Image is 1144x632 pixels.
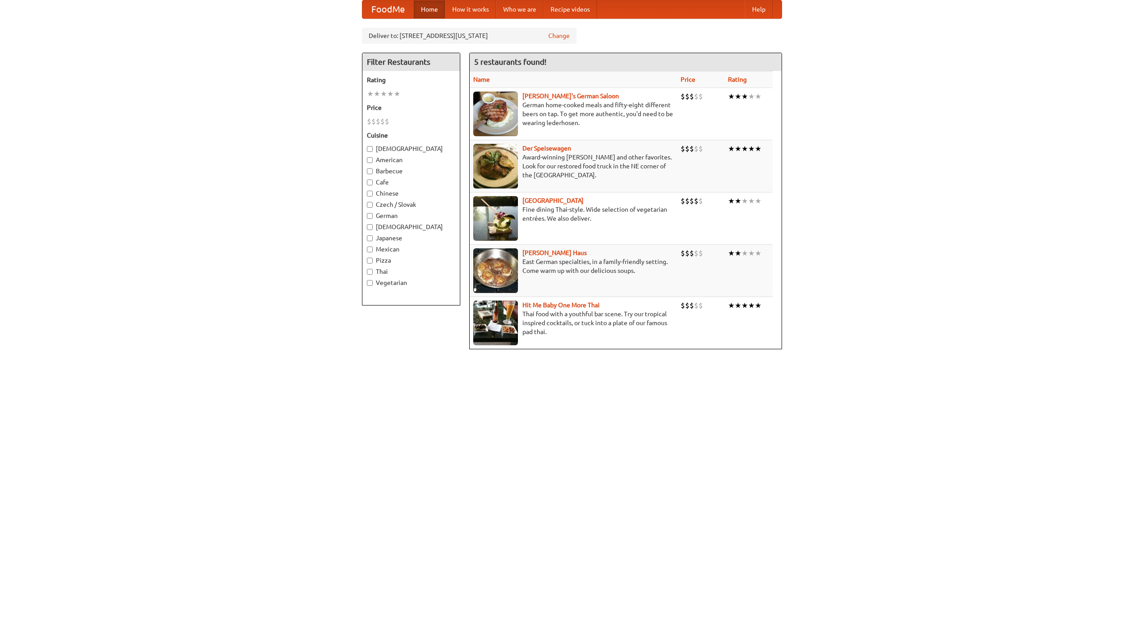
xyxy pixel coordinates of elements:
label: Mexican [367,245,455,254]
li: ★ [755,196,761,206]
li: ★ [748,92,755,101]
p: Award-winning [PERSON_NAME] and other favorites. Look for our restored food truck in the NE corne... [473,153,673,180]
li: ★ [728,144,735,154]
div: Deliver to: [STREET_ADDRESS][US_STATE] [362,28,576,44]
a: Home [414,0,445,18]
input: Cafe [367,180,373,185]
li: ★ [755,92,761,101]
label: [DEMOGRAPHIC_DATA] [367,144,455,153]
h4: Filter Restaurants [362,53,460,71]
a: [PERSON_NAME] Haus [522,249,587,256]
li: $ [690,196,694,206]
input: Mexican [367,247,373,252]
li: $ [385,117,389,126]
li: ★ [748,248,755,258]
li: ★ [735,301,741,310]
a: Rating [728,76,747,83]
input: [DEMOGRAPHIC_DATA] [367,146,373,152]
li: ★ [735,144,741,154]
li: ★ [748,196,755,206]
label: German [367,211,455,220]
input: Japanese [367,235,373,241]
li: $ [685,92,690,101]
label: Barbecue [367,167,455,176]
li: $ [690,92,694,101]
li: ★ [374,89,380,99]
li: ★ [380,89,387,99]
a: Der Speisewagen [522,145,571,152]
p: German home-cooked meals and fifty-eight different beers on tap. To get more authentic, you'd nee... [473,100,673,127]
input: Vegetarian [367,280,373,286]
a: Help [745,0,773,18]
li: $ [685,301,690,310]
li: $ [681,92,685,101]
li: ★ [387,89,394,99]
label: Pizza [367,256,455,265]
img: satay.jpg [473,196,518,241]
li: $ [690,301,694,310]
label: Thai [367,267,455,276]
a: [GEOGRAPHIC_DATA] [522,197,584,204]
a: [PERSON_NAME]'s German Saloon [522,92,619,100]
li: $ [380,117,385,126]
li: ★ [741,301,748,310]
li: $ [685,144,690,154]
li: $ [698,196,703,206]
h5: Price [367,103,455,112]
a: Price [681,76,695,83]
li: $ [698,301,703,310]
li: $ [681,196,685,206]
li: ★ [394,89,400,99]
img: esthers.jpg [473,92,518,136]
li: ★ [741,92,748,101]
li: ★ [755,248,761,258]
li: ★ [755,301,761,310]
li: $ [690,248,694,258]
li: ★ [728,301,735,310]
input: Pizza [367,258,373,264]
li: ★ [735,92,741,101]
li: ★ [748,144,755,154]
p: East German specialties, in a family-friendly setting. Come warm up with our delicious soups. [473,257,673,275]
li: $ [694,301,698,310]
label: American [367,155,455,164]
input: German [367,213,373,219]
a: Recipe videos [543,0,597,18]
input: Barbecue [367,168,373,174]
input: [DEMOGRAPHIC_DATA] [367,224,373,230]
li: ★ [748,301,755,310]
li: ★ [735,248,741,258]
img: babythai.jpg [473,301,518,345]
li: $ [690,144,694,154]
li: $ [681,144,685,154]
p: Fine dining Thai-style. Wide selection of vegetarian entrées. We also deliver. [473,205,673,223]
li: $ [685,248,690,258]
li: ★ [741,144,748,154]
img: kohlhaus.jpg [473,248,518,293]
a: Who we are [496,0,543,18]
label: Cafe [367,178,455,187]
a: How it works [445,0,496,18]
input: Chinese [367,191,373,197]
li: $ [681,301,685,310]
label: [DEMOGRAPHIC_DATA] [367,222,455,231]
img: speisewagen.jpg [473,144,518,188]
a: Change [548,31,570,40]
li: $ [371,117,376,126]
a: FoodMe [362,0,414,18]
li: $ [698,248,703,258]
label: Vegetarian [367,278,455,287]
li: $ [685,196,690,206]
a: Name [473,76,490,83]
a: Hit Me Baby One More Thai [522,301,600,309]
li: $ [694,92,698,101]
li: ★ [755,144,761,154]
input: Thai [367,269,373,275]
ng-pluralize: 5 restaurants found! [474,58,547,66]
h5: Rating [367,75,455,84]
li: $ [376,117,380,126]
